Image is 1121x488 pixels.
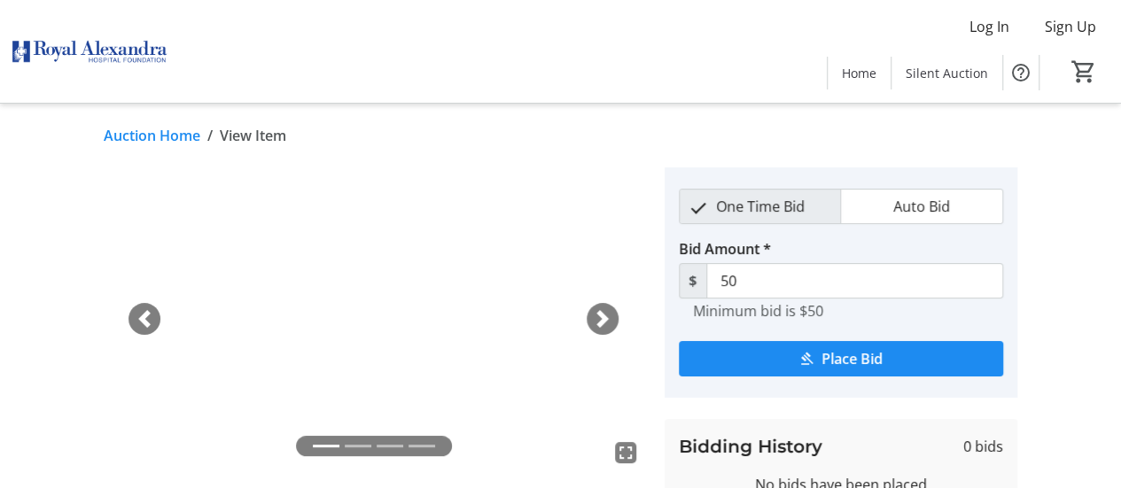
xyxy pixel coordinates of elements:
[821,348,883,369] span: Place Bid
[220,125,286,146] span: View Item
[906,64,988,82] span: Silent Auction
[104,125,200,146] a: Auction Home
[1003,55,1039,90] button: Help
[828,57,891,89] a: Home
[705,190,815,223] span: One Time Bid
[1068,56,1100,88] button: Cart
[104,167,643,470] img: Image
[11,7,168,96] img: Royal Alexandra Hospital Foundation's Logo
[883,190,961,223] span: Auto Bid
[679,433,822,460] h3: Bidding History
[615,442,636,463] mat-icon: fullscreen
[679,263,707,298] span: $
[963,436,1003,457] span: 0 bids
[969,16,1009,37] span: Log In
[1031,12,1110,41] button: Sign Up
[679,341,1003,376] button: Place Bid
[955,12,1024,41] button: Log In
[842,64,876,82] span: Home
[1045,16,1096,37] span: Sign Up
[891,57,1002,89] a: Silent Auction
[207,125,213,146] span: /
[693,302,823,320] tr-hint: Minimum bid is $50
[679,238,771,259] label: Bid Amount *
